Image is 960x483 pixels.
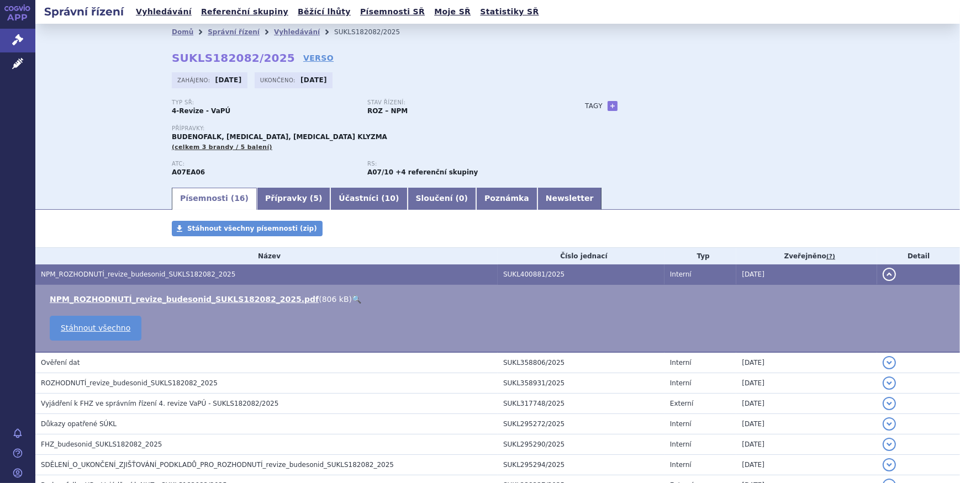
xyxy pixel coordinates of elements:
a: VERSO [303,52,334,63]
a: + [608,101,618,111]
li: ( ) [50,294,949,305]
span: (celkem 3 brandy / 5 balení) [172,144,272,151]
a: NPM_ROZHODNUTÍ_revize_budesonid_SUKLS182082_2025.pdf [50,295,319,304]
span: Interní [670,420,692,428]
strong: [DATE] [215,76,242,84]
th: Detail [877,248,960,264]
a: Poznámka [476,188,537,210]
th: Název [35,248,498,264]
button: detail [883,268,896,281]
p: ATC: [172,161,356,167]
td: SUKL317748/2025 [498,394,664,414]
span: NPM_ROZHODNUTÍ_revize_budesonid_SUKLS182082_2025 [41,270,235,278]
td: SUKL400881/2025 [498,264,664,285]
span: Ukončeno: [260,76,298,84]
a: Písemnosti (16) [172,188,257,210]
a: Vyhledávání [274,28,320,36]
td: [DATE] [736,455,877,475]
button: detail [883,417,896,431]
span: 0 [459,194,465,203]
a: Newsletter [537,188,602,210]
strong: ROZ – NPM [367,107,408,115]
th: Typ [664,248,736,264]
a: Běžící lhůty [294,4,354,19]
span: ROZHODNUTÍ_revize_budesonid_SUKLS182082_2025 [41,379,218,387]
a: Vyhledávání [133,4,195,19]
span: FHZ_budesonid_SUKLS182082_2025 [41,440,162,448]
strong: +4 referenční skupiny [395,168,478,176]
span: 806 kB [322,295,349,304]
p: Stav řízení: [367,99,552,106]
span: Zahájeno: [177,76,212,84]
span: BUDENOFALK, [MEDICAL_DATA], [MEDICAL_DATA] KLYZMA [172,133,387,141]
th: Číslo jednací [498,248,664,264]
td: [DATE] [736,434,877,455]
h3: Tagy [585,99,603,113]
a: Přípravky (5) [257,188,330,210]
strong: BUDESONID [172,168,205,176]
td: SUKL295272/2025 [498,414,664,434]
span: Interní [670,359,692,367]
td: SUKL358806/2025 [498,352,664,373]
a: Domů [172,28,193,36]
span: Ověření dat [41,359,80,367]
th: Zveřejněno [736,248,877,264]
a: Statistiky SŘ [477,4,542,19]
a: 🔍 [352,295,361,304]
a: Sloučení (0) [408,188,476,210]
td: SUKL358931/2025 [498,373,664,394]
td: [DATE] [736,414,877,434]
span: 16 [234,194,245,203]
td: [DATE] [736,373,877,394]
td: [DATE] [736,264,877,285]
span: Interní [670,379,692,387]
li: SUKLS182082/2025 [334,24,414,40]
button: detail [883,376,896,390]
a: Správní řízení [208,28,260,36]
button: detail [883,397,896,410]
a: Účastníci (10) [330,188,407,210]
span: 5 [313,194,319,203]
abbr: (?) [826,253,835,261]
a: Stáhnout všechny písemnosti (zip) [172,221,323,236]
span: 10 [385,194,395,203]
strong: SUKLS182082/2025 [172,51,295,65]
strong: [DATE] [300,76,327,84]
a: Stáhnout všechno [50,316,141,341]
span: Interní [670,461,692,469]
p: Přípravky: [172,125,563,132]
a: Referenční skupiny [198,4,292,19]
td: SUKL295290/2025 [498,434,664,455]
a: Moje SŘ [431,4,474,19]
button: detail [883,356,896,369]
span: Externí [670,400,693,407]
a: Písemnosti SŘ [357,4,428,19]
p: RS: [367,161,552,167]
span: Vyjádření k FHZ ve správním řízení 4. revize VaPÚ - SUKLS182082/2025 [41,400,278,407]
span: Interní [670,270,692,278]
span: Stáhnout všechny písemnosti (zip) [187,225,317,232]
td: [DATE] [736,352,877,373]
td: [DATE] [736,394,877,414]
strong: budesonid pro terapii ulcerózní kolitidy [367,168,393,176]
span: Interní [670,440,692,448]
span: Důkazy opatřené SÚKL [41,420,117,428]
td: SUKL295294/2025 [498,455,664,475]
button: detail [883,458,896,471]
strong: 4-Revize - VaPÚ [172,107,230,115]
h2: Správní řízení [35,4,133,19]
button: detail [883,438,896,451]
span: SDĚLENÍ_O_UKONČENÍ_ZJIŠŤOVÁNÍ_PODKLADŮ_PRO_ROZHODNUTÍ_revize_budesonid_SUKLS182082_2025 [41,461,394,469]
p: Typ SŘ: [172,99,356,106]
